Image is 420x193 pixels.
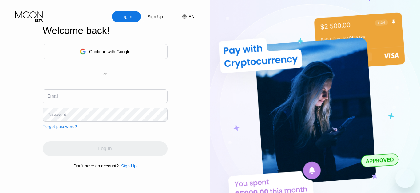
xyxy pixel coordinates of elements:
[395,168,415,188] iframe: Button to launch messaging window
[48,112,66,117] div: Password
[112,11,141,22] div: Log In
[43,25,168,36] div: Welcome back!
[43,44,168,59] div: Continue with Google
[119,163,137,168] div: Sign Up
[48,94,58,99] div: Email
[121,163,137,168] div: Sign Up
[103,72,107,76] div: or
[176,11,195,22] div: EN
[141,11,170,22] div: Sign Up
[43,124,77,129] div: Forgot password?
[89,49,130,54] div: Continue with Google
[147,14,164,20] div: Sign Up
[73,163,119,168] div: Don't have an account?
[189,14,195,19] div: EN
[120,14,133,20] div: Log In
